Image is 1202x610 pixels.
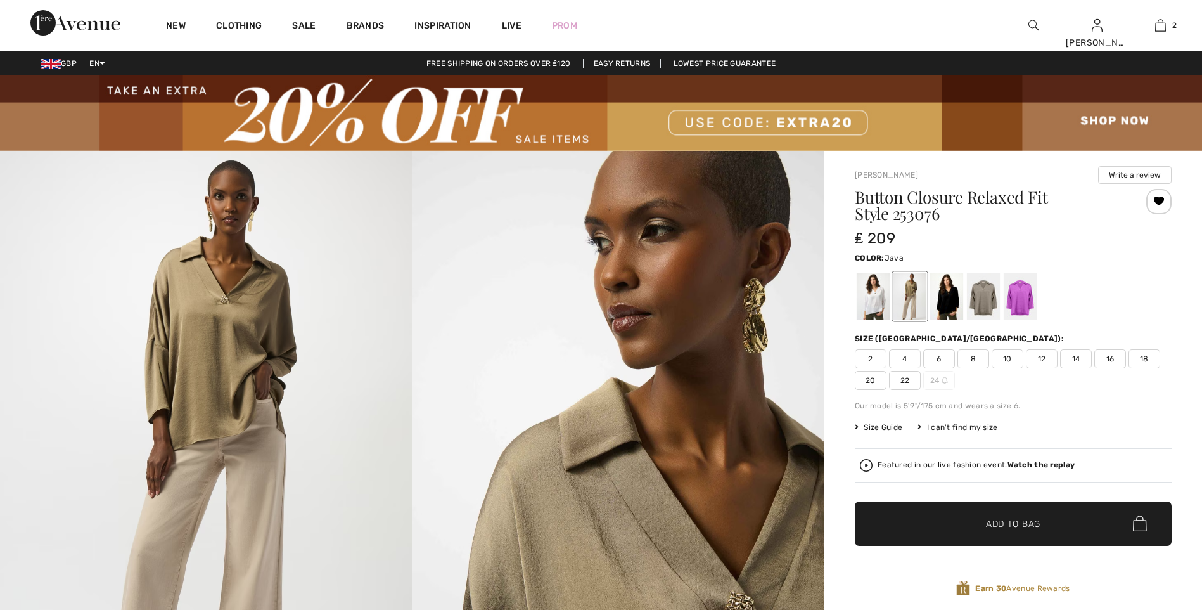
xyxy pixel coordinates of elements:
[923,349,955,368] span: 6
[1060,349,1092,368] span: 14
[502,19,521,32] a: Live
[166,20,186,34] a: New
[1092,19,1103,31] a: Sign In
[986,517,1040,530] span: Add to Bag
[923,371,955,390] span: 24
[855,230,895,247] span: ₤ 209
[855,422,902,433] span: Size Guide
[930,273,963,320] div: Black
[1026,349,1058,368] span: 12
[893,273,926,320] div: Java
[855,333,1066,344] div: Size ([GEOGRAPHIC_DATA]/[GEOGRAPHIC_DATA]):
[855,400,1172,412] div: Our model is 5'9"/175 cm and wears a size 6.
[956,580,970,597] img: Avenue Rewards
[975,584,1006,593] strong: Earn 30
[992,349,1023,368] span: 10
[292,20,316,34] a: Sale
[855,254,885,263] span: Color:
[942,377,948,384] img: ring-m.svg
[216,20,262,34] a: Clothing
[885,254,904,263] span: Java
[857,273,890,320] div: Vanilla 30
[855,349,886,368] span: 2
[860,459,873,472] img: Watch the replay
[89,59,105,68] span: EN
[1094,349,1126,368] span: 16
[41,59,61,69] img: UK Pound
[1004,273,1037,320] div: Cosmos
[416,59,581,68] a: Free shipping on orders over ₤120
[1129,18,1191,33] a: 2
[1128,349,1160,368] span: 18
[1155,18,1166,33] img: My Bag
[1066,36,1128,49] div: [PERSON_NAME]
[414,20,471,34] span: Inspiration
[967,273,1000,320] div: Moonstone
[957,349,989,368] span: 8
[878,461,1075,469] div: Featured in our live fashion event.
[347,20,385,34] a: Brands
[1007,460,1075,469] strong: Watch the replay
[855,502,1172,546] button: Add to Bag
[855,189,1119,222] h1: Button Closure Relaxed Fit Style 253076
[41,59,82,68] span: GBP
[917,422,997,433] div: I can't find my size
[855,171,918,179] a: [PERSON_NAME]
[583,59,662,68] a: Easy Returns
[663,59,786,68] a: Lowest Price Guarantee
[889,349,921,368] span: 4
[30,10,120,36] img: 1ère Avenue
[1092,18,1103,33] img: My Info
[889,371,921,390] span: 22
[855,371,886,390] span: 20
[1028,18,1039,33] img: search the website
[1172,20,1177,31] span: 2
[552,19,577,32] a: Prom
[975,583,1070,594] span: Avenue Rewards
[1098,166,1172,184] button: Write a review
